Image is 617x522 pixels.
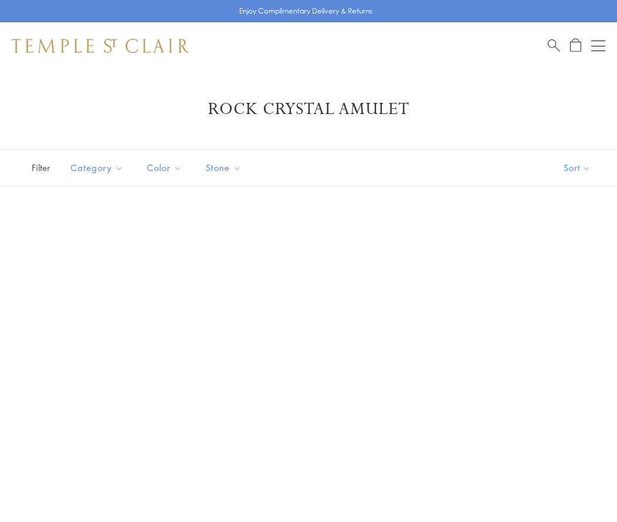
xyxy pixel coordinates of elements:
[29,99,588,120] h1: Rock Crystal Amulet
[141,160,191,175] span: Color
[570,38,581,53] a: Open Shopping Bag
[548,38,560,53] a: Search
[537,150,617,186] button: Show sort by
[239,5,373,17] p: Enjoy Complimentary Delivery & Returns
[62,155,132,181] button: Category
[138,155,191,181] button: Color
[197,155,250,181] button: Stone
[200,160,250,175] span: Stone
[12,39,189,53] img: Temple St. Clair
[591,39,605,53] button: Open navigation
[65,160,132,175] span: Category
